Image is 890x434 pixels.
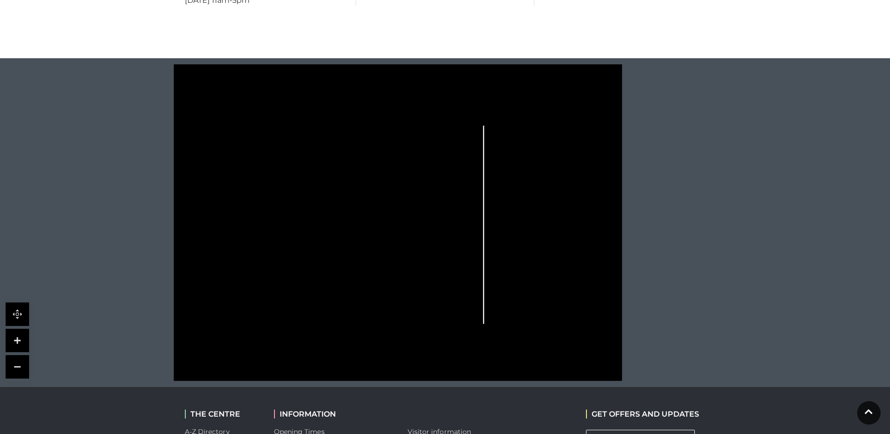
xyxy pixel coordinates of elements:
[586,410,699,418] h2: GET OFFERS AND UPDATES
[274,410,394,418] h2: INFORMATION
[185,410,260,418] h2: THE CENTRE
